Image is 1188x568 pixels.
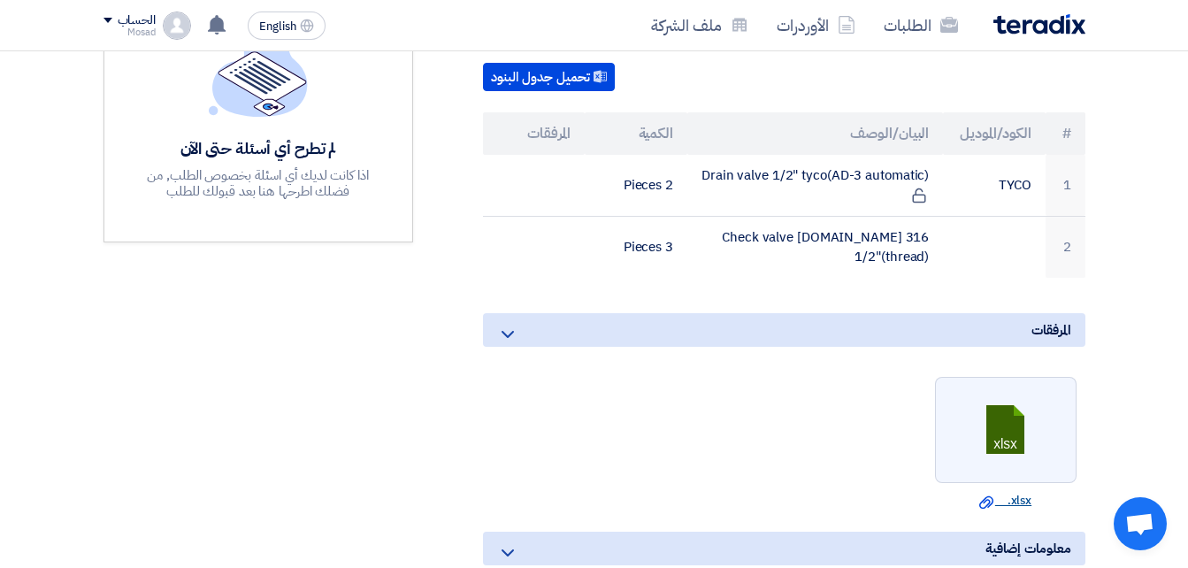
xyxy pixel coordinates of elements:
td: 3 Pieces [585,216,687,278]
div: الحساب [118,13,156,28]
span: English [259,20,296,33]
td: TYCO [943,155,1046,217]
td: Drain valve 1/2" tyco(AD-3 automatic) [687,155,943,217]
span: المرفقات [1031,320,1070,340]
a: __.xlsx [940,492,1071,510]
th: الكمية [585,112,687,155]
a: الأوردرات [763,4,870,46]
td: 1 [1046,155,1085,217]
th: # [1046,112,1085,155]
div: Open chat [1114,497,1167,550]
a: ملف الشركة [637,4,763,46]
img: profile_test.png [163,12,191,40]
td: 2 [1046,216,1085,278]
div: Mosad [103,27,156,37]
button: English [248,12,326,40]
img: empty_state_list.svg [209,33,308,116]
th: البيان/الوصف [687,112,943,155]
td: Check valve [DOMAIN_NAME] 316 1/2"(thread) [687,216,943,278]
span: معلومات إضافية [985,539,1071,558]
th: المرفقات [483,112,586,155]
th: الكود/الموديل [943,112,1046,155]
td: 2 Pieces [585,155,687,217]
div: لم تطرح أي أسئلة حتى الآن [129,138,387,158]
button: تحميل جدول البنود [483,63,615,91]
img: Teradix logo [993,14,1085,35]
a: الطلبات [870,4,972,46]
div: اذا كانت لديك أي اسئلة بخصوص الطلب, من فضلك اطرحها هنا بعد قبولك للطلب [129,167,387,199]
